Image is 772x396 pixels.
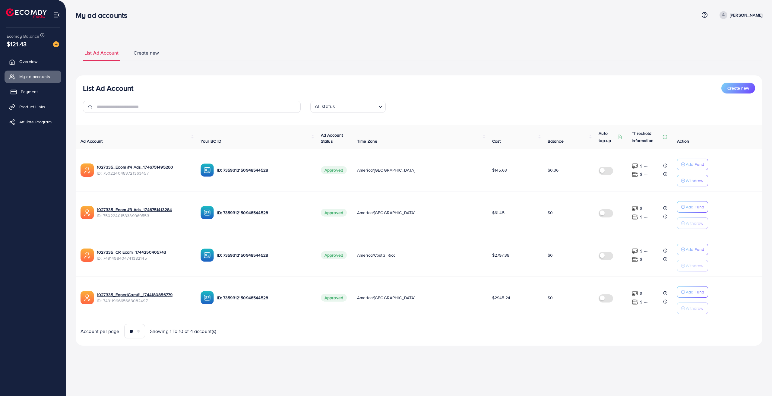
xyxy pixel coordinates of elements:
[97,249,166,255] a: 1027335_CR Ecom_1744250405743
[84,49,119,56] span: List Ad Account
[632,299,638,305] img: top-up amount
[357,167,415,173] span: America/[GEOGRAPHIC_DATA]
[97,298,191,304] span: ID: 7491199665663082497
[81,249,94,262] img: ic-ads-acc.e4c84228.svg
[5,71,61,83] a: My ad accounts
[201,249,214,262] img: ic-ba-acc.ded83a64.svg
[492,167,507,173] span: $145.63
[5,101,61,113] a: Product Links
[217,209,311,216] p: ID: 7359312150948544528
[314,102,336,111] span: All status
[548,210,553,216] span: $0
[492,138,501,144] span: Cost
[677,217,708,229] button: Withdraw
[19,59,37,65] span: Overview
[217,294,311,301] p: ID: 7359312150948544528
[492,210,505,216] span: $61.45
[677,244,708,255] button: Add Fund
[97,292,191,304] div: <span class='underline'>1027335_ExpertCom#1_1744180856779</span></br>7491199665663082497
[686,288,704,296] p: Add Fund
[201,163,214,177] img: ic-ba-acc.ded83a64.svg
[97,292,172,298] a: 1027335_ExpertCom#1_1744180856779
[640,290,647,297] p: $ ---
[53,41,59,47] img: image
[5,55,61,68] a: Overview
[321,251,347,259] span: Approved
[357,252,396,258] span: America/Costa_Rica
[677,286,708,298] button: Add Fund
[677,201,708,213] button: Add Fund
[201,291,214,304] img: ic-ba-acc.ded83a64.svg
[727,85,749,91] span: Create new
[632,130,661,144] p: Threshold information
[19,74,50,80] span: My ad accounts
[640,205,647,212] p: $ ---
[19,119,52,125] span: Affiliate Program
[134,49,159,56] span: Create new
[97,255,191,261] span: ID: 7491498404741382145
[686,246,704,253] p: Add Fund
[321,166,347,174] span: Approved
[5,116,61,128] a: Affiliate Program
[97,164,173,170] a: 1027335_Ecom #4 Ads_1746751495260
[357,138,377,144] span: Time Zone
[686,305,703,312] p: Withdraw
[632,171,638,178] img: top-up amount
[19,104,45,110] span: Product Links
[97,207,172,213] a: 1027335_Ecom #3 Ads_1746751413284
[730,11,762,19] p: [PERSON_NAME]
[632,248,638,254] img: top-up amount
[81,163,94,177] img: ic-ads-acc.e4c84228.svg
[97,213,191,219] span: ID: 7502240153339969553
[76,11,132,20] h3: My ad accounts
[548,138,564,144] span: Balance
[677,260,708,271] button: Withdraw
[6,8,47,18] img: logo
[337,102,376,111] input: Search for option
[217,252,311,259] p: ID: 7359312150948544528
[632,214,638,220] img: top-up amount
[492,295,510,301] span: $2945.24
[686,203,704,211] p: Add Fund
[201,206,214,219] img: ic-ba-acc.ded83a64.svg
[321,132,343,144] span: Ad Account Status
[677,175,708,186] button: Withdraw
[640,256,647,263] p: $ ---
[357,295,415,301] span: America/[GEOGRAPHIC_DATA]
[492,252,509,258] span: $2797.38
[677,138,689,144] span: Action
[321,209,347,217] span: Approved
[640,247,647,255] p: $ ---
[81,291,94,304] img: ic-ads-acc.e4c84228.svg
[321,294,347,302] span: Approved
[686,262,703,269] p: Withdraw
[640,171,647,178] p: $ ---
[717,11,762,19] a: [PERSON_NAME]
[81,328,119,335] span: Account per page
[632,256,638,263] img: top-up amount
[97,170,191,176] span: ID: 7502240483721363457
[686,161,704,168] p: Add Fund
[53,11,60,18] img: menu
[677,159,708,170] button: Add Fund
[201,138,221,144] span: Your BC ID
[5,86,61,98] a: Payment
[632,205,638,212] img: top-up amount
[21,89,38,95] span: Payment
[640,162,647,169] p: $ ---
[97,249,191,261] div: <span class='underline'>1027335_CR Ecom_1744250405743</span></br>7491498404741382145
[677,303,708,314] button: Withdraw
[632,163,638,169] img: top-up amount
[640,213,647,220] p: $ ---
[548,252,553,258] span: $0
[357,210,415,216] span: America/[GEOGRAPHIC_DATA]
[7,40,27,48] span: $121.43
[83,84,133,93] h3: List Ad Account
[548,167,559,173] span: $0.36
[599,130,616,144] p: Auto top-up
[310,101,386,113] div: Search for option
[97,207,191,219] div: <span class='underline'>1027335_Ecom #3 Ads_1746751413284</span></br>7502240153339969553
[640,298,647,306] p: $ ---
[150,328,217,335] span: Showing 1 To 10 of 4 account(s)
